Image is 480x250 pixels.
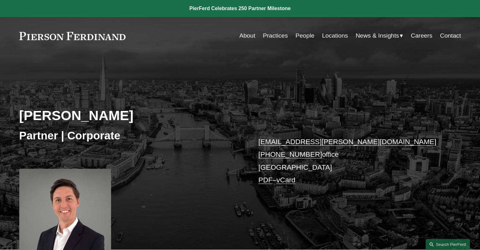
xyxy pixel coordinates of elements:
a: People [295,30,314,42]
a: Careers [411,30,432,42]
a: Locations [322,30,348,42]
p: office [GEOGRAPHIC_DATA] – [258,136,442,186]
a: [PHONE_NUMBER] [258,150,322,158]
h2: [PERSON_NAME] [19,107,240,124]
a: About [240,30,255,42]
a: Practices [263,30,288,42]
a: folder dropdown [356,30,403,42]
a: Contact [440,30,461,42]
a: vCard [276,176,295,184]
span: News & Insights [356,30,399,41]
h3: Partner | Corporate [19,129,240,143]
a: Search this site [426,239,470,250]
a: PDF [258,176,273,184]
a: [EMAIL_ADDRESS][PERSON_NAME][DOMAIN_NAME] [258,138,436,146]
